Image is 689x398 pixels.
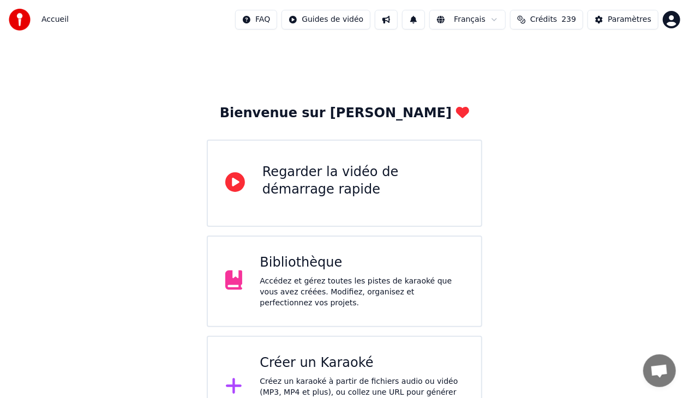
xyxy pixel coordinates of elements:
[220,105,469,122] div: Bienvenue sur [PERSON_NAME]
[608,14,651,25] div: Paramètres
[510,10,583,29] button: Crédits239
[9,9,31,31] img: youka
[260,254,464,272] div: Bibliothèque
[588,10,658,29] button: Paramètres
[41,14,69,25] nav: breadcrumb
[41,14,69,25] span: Accueil
[281,10,370,29] button: Guides de vidéo
[561,14,576,25] span: 239
[260,354,464,372] div: Créer un Karaoké
[260,276,464,309] div: Accédez et gérez toutes les pistes de karaoké que vous avez créées. Modifiez, organisez et perfec...
[643,354,676,387] div: Ouvrir le chat
[530,14,557,25] span: Crédits
[235,10,277,29] button: FAQ
[262,164,464,198] div: Regarder la vidéo de démarrage rapide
